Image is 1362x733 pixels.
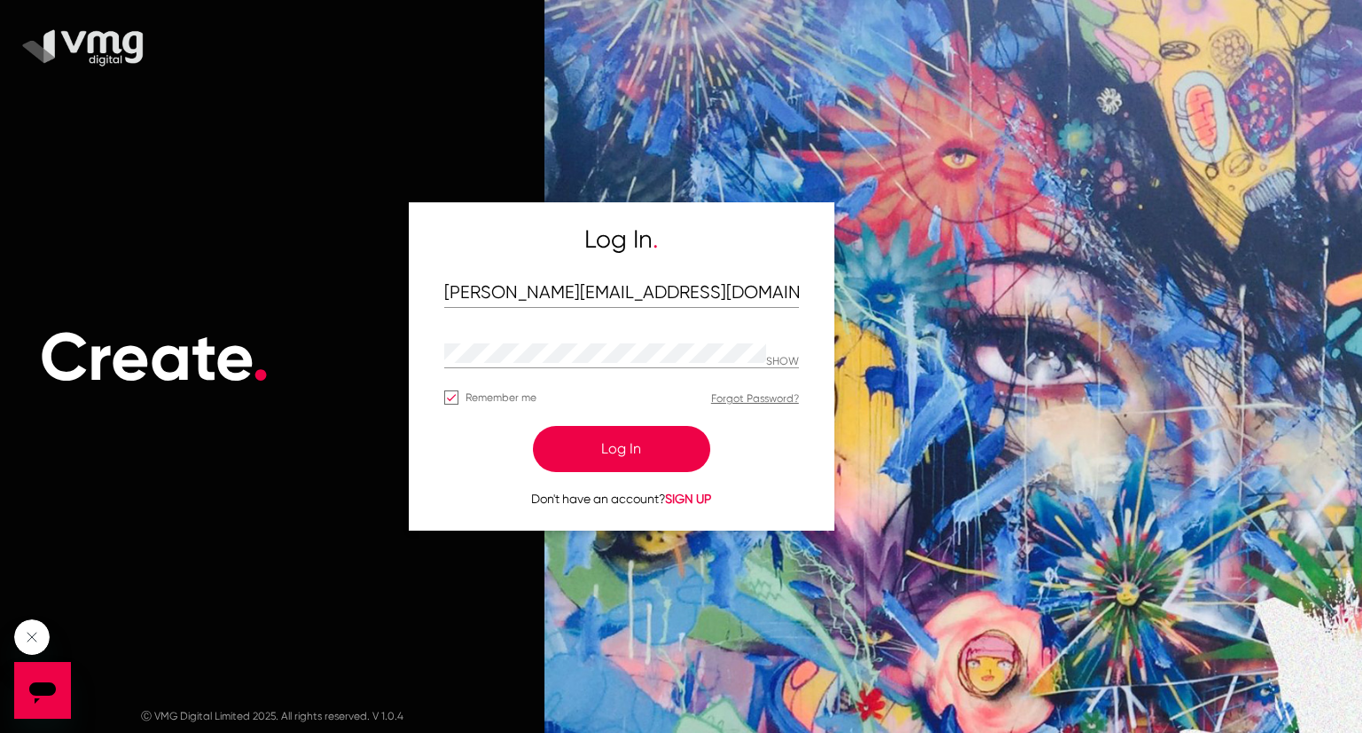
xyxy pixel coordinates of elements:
p: Don't have an account? [444,490,799,508]
h5: Log In [444,225,799,255]
p: Hide password [766,356,799,368]
input: Email Address [444,283,799,303]
span: Hi. Need any help? [11,12,128,27]
span: . [252,317,270,398]
span: SIGN UP [665,492,711,506]
span: . [653,225,658,254]
iframe: Button to launch messaging window [14,662,71,719]
button: Log In [533,426,710,472]
a: Forgot Password? [711,392,799,405]
span: Remember me [466,387,536,408]
iframe: Close message [14,619,50,655]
